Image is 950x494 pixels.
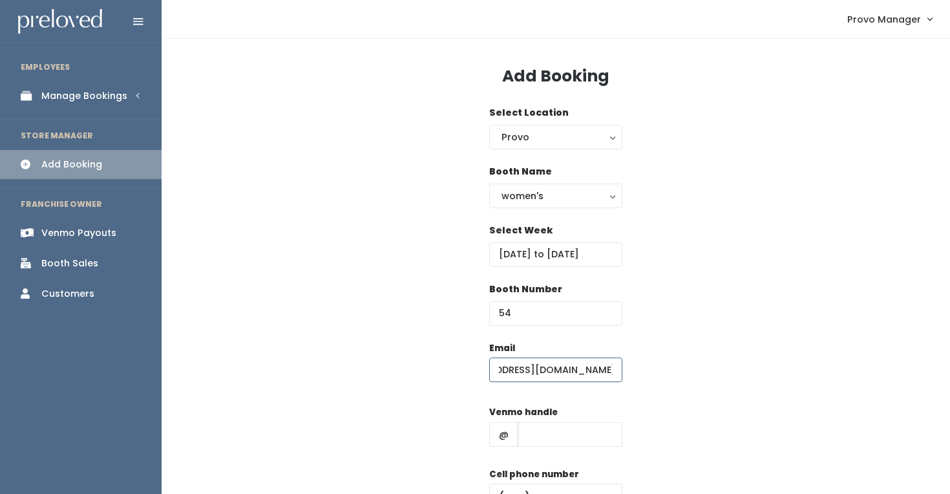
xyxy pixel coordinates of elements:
div: Add Booking [41,158,102,171]
div: Booth Sales [41,257,98,270]
label: Select Location [489,106,569,120]
div: Venmo Payouts [41,226,116,240]
div: Customers [41,287,94,301]
div: women's [501,189,610,203]
img: preloved logo [18,9,102,34]
span: @ [489,422,518,447]
button: women's [489,184,622,208]
label: Select Week [489,224,553,237]
button: Provo [489,125,622,149]
label: Email [489,342,515,355]
a: Provo Manager [834,5,945,33]
label: Booth Name [489,165,552,178]
input: Select week [489,242,622,267]
input: @ . [489,358,622,382]
label: Venmo handle [489,406,558,419]
span: Provo Manager [847,12,921,27]
div: Manage Bookings [41,89,127,103]
div: Provo [501,130,610,144]
label: Booth Number [489,283,562,296]
h3: Add Booking [502,67,609,85]
input: Booth Number [489,301,622,326]
label: Cell phone number [489,468,579,481]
